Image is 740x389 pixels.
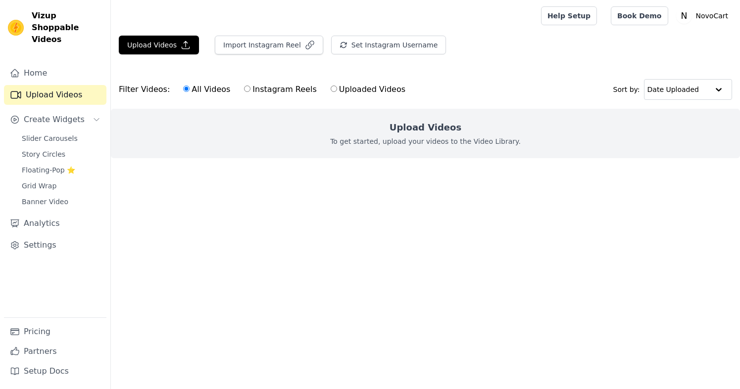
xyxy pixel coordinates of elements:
[692,7,733,25] p: NovoCart
[16,195,106,209] a: Banner Video
[22,197,68,207] span: Banner Video
[244,86,250,92] input: Instagram Reels
[22,149,65,159] span: Story Circles
[4,342,106,361] a: Partners
[541,6,597,25] a: Help Setup
[330,136,521,146] p: To get started, upload your videos to the Video Library.
[330,83,406,96] label: Uploaded Videos
[22,181,56,191] span: Grid Wrap
[32,10,102,45] span: Vizup Shoppable Videos
[681,11,687,21] text: N
[8,20,24,36] img: Vizup
[183,86,190,92] input: All Videos
[16,147,106,161] a: Story Circles
[331,36,446,54] button: Set Instagram Username
[244,83,317,96] label: Instagram Reels
[613,79,733,100] div: Sort by:
[390,121,461,134] h2: Upload Videos
[16,131,106,145] a: Slider Carousels
[4,235,106,255] a: Settings
[4,110,106,130] button: Create Widgets
[119,36,199,54] button: Upload Videos
[331,86,337,92] input: Uploaded Videos
[16,163,106,177] a: Floating-Pop ⭐
[4,63,106,83] a: Home
[22,165,75,175] span: Floating-Pop ⭐
[611,6,668,25] a: Book Demo
[183,83,231,96] label: All Videos
[676,7,733,25] button: N NovoCart
[4,322,106,342] a: Pricing
[24,114,85,126] span: Create Widgets
[4,361,106,381] a: Setup Docs
[215,36,323,54] button: Import Instagram Reel
[16,179,106,193] a: Grid Wrap
[4,214,106,233] a: Analytics
[22,133,78,143] span: Slider Carousels
[119,78,411,101] div: Filter Videos:
[4,85,106,105] a: Upload Videos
